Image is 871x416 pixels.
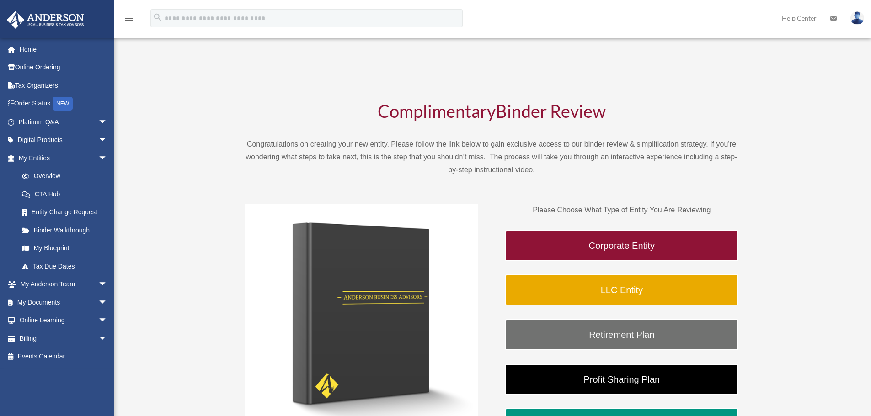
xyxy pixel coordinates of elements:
div: NEW [53,97,73,111]
span: arrow_drop_down [98,149,117,168]
a: Tax Organizers [6,76,121,95]
a: Billingarrow_drop_down [6,329,121,348]
a: My Anderson Teamarrow_drop_down [6,275,121,294]
a: LLC Entity [505,274,738,305]
p: Please Choose What Type of Entity You Are Reviewing [505,204,738,216]
a: My Entitiesarrow_drop_down [6,149,121,167]
a: Binder Walkthrough [13,221,117,239]
a: Order StatusNEW [6,95,121,113]
a: Online Learningarrow_drop_down [6,311,121,330]
a: Platinum Q&Aarrow_drop_down [6,113,121,131]
a: Overview [13,167,121,185]
a: Corporate Entity [505,230,738,261]
a: Digital Productsarrow_drop_down [6,131,121,149]
a: menu [123,16,134,24]
a: Retirement Plan [505,319,738,350]
i: search [153,12,163,22]
a: Profit Sharing Plan [505,364,738,395]
a: Home [6,40,121,58]
p: Congratulations on creating your new entity. Please follow the link below to gain exclusive acces... [245,138,738,176]
a: CTA Hub [13,185,121,203]
span: arrow_drop_down [98,329,117,348]
a: My Blueprint [13,239,121,258]
i: menu [123,13,134,24]
a: Events Calendar [6,348,121,366]
span: arrow_drop_down [98,113,117,132]
img: Anderson Advisors Platinum Portal [4,11,87,29]
img: User Pic [850,11,864,25]
span: arrow_drop_down [98,311,117,330]
span: arrow_drop_down [98,293,117,312]
span: Complimentary [378,100,496,121]
a: Entity Change Request [13,203,121,221]
span: Binder Review [496,100,606,121]
a: My Documentsarrow_drop_down [6,293,121,311]
a: Online Ordering [6,58,121,77]
a: Tax Due Dates [13,257,121,275]
span: arrow_drop_down [98,131,117,150]
span: arrow_drop_down [98,275,117,294]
